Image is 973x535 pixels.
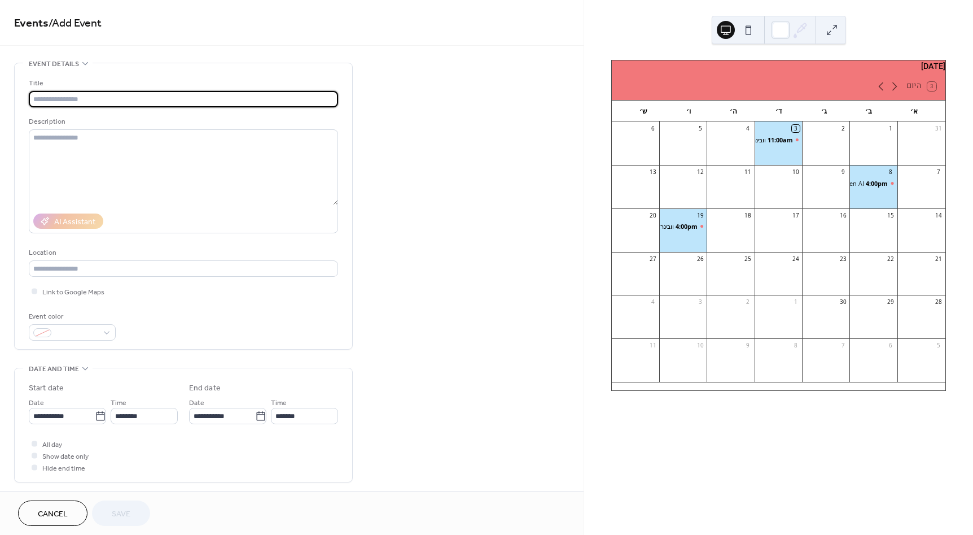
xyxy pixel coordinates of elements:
div: Description [29,116,336,128]
div: 10 [696,342,704,350]
div: 5 [696,125,704,133]
span: All day [42,439,62,451]
div: [DATE] [612,60,945,73]
div: 8 [792,342,800,350]
div: 1 [792,298,800,306]
a: Events [14,12,49,34]
div: וובינר רובוטיקה תבונית לשירות הגיל השלישי [755,136,803,144]
span: Time [111,397,126,409]
div: 26 [696,255,704,263]
div: ה׳ [711,101,756,122]
div: 22 [887,255,895,263]
div: 25 [744,255,752,263]
div: 11 [744,168,752,176]
div: ג׳ [801,101,847,122]
span: Show date only [42,451,89,463]
div: 15 [887,211,895,219]
div: 28 [935,298,943,306]
span: Event details [29,58,79,70]
span: Cancel [38,508,68,520]
button: Cancel [18,501,87,526]
span: Link to Google Maps [42,286,104,298]
span: Date [29,397,44,409]
div: 6 [887,342,895,350]
div: 3 [696,298,704,306]
div: Start date [29,382,64,394]
div: 2 [839,125,847,133]
div: Event color [29,311,113,323]
div: 9 [744,342,752,350]
div: 3 [792,125,800,133]
span: 4:00pm [674,222,698,230]
span: Date [189,397,204,409]
div: וובינר המשכיות עסקית בעידן המודרני אל מול סט האיומים העדכני [660,222,707,230]
span: / Add Event [49,12,102,34]
div: 14 [935,211,943,219]
div: ש׳ [621,101,666,122]
div: א׳ [891,101,936,122]
div: 21 [935,255,943,263]
div: Title [29,77,336,89]
div: 30 [839,298,847,306]
div: 10 [792,168,800,176]
div: 5 [935,342,943,350]
div: 29 [887,298,895,306]
div: 6 [649,125,657,133]
div: 23 [839,255,847,263]
div: 8 [887,168,895,176]
div: ב׳ [846,101,891,122]
div: 2 [744,298,752,306]
div: 9 [839,168,847,176]
span: Date and time [29,363,79,375]
div: 20 [649,211,657,219]
div: 7 [935,168,943,176]
div: 19 [696,211,704,219]
div: 4 [744,125,752,133]
div: Gen AI - איך ארגונים יכולים לקפוץ לסיר הרותח ולהמשיך לשחות? [850,179,897,188]
div: 12 [696,168,704,176]
div: 18 [744,211,752,219]
span: 11:00am [766,136,793,144]
span: Hide end time [42,463,85,475]
div: 17 [792,211,800,219]
div: 7 [839,342,847,350]
div: Location [29,247,336,259]
div: 31 [935,125,943,133]
span: Time [271,397,287,409]
div: 24 [792,255,800,263]
div: 4 [649,298,657,306]
div: 16 [839,211,847,219]
div: ד׳ [756,101,801,122]
span: 4:00pm [864,179,888,188]
div: 27 [649,255,657,263]
div: End date [189,382,221,394]
div: 13 [649,168,657,176]
div: 11 [649,342,657,350]
div: 1 [887,125,895,133]
div: ו׳ [666,101,711,122]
